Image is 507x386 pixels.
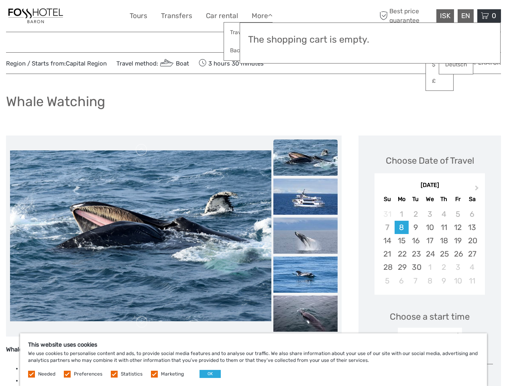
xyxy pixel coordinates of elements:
[395,207,409,221] div: Not available Monday, September 1st, 2025
[395,234,409,247] div: Choose Monday, September 15th, 2025
[395,274,409,287] div: Choose Monday, October 6th, 2025
[437,247,451,261] div: Choose Thursday, September 25th, 2025
[451,234,465,247] div: Choose Friday, September 19th, 2025
[273,296,338,332] img: 24eec741537d4ed48c68dc1405d2221a_slider_thumbnail.jpg
[273,257,338,293] img: 82281b81652e414592d277d9b75227da_slider_thumbnail.jpg
[273,218,338,254] img: 958f0860723b436f95885160a6a8892a_slider_thumbnail.jpg
[451,207,465,221] div: Not available Friday, September 5th, 2025
[130,10,147,22] a: Tours
[426,57,453,72] a: $
[6,6,65,26] img: 1355-f22f4eb0-fb05-4a92-9bea-b034c25151e6_logo_small.jpg
[377,207,482,287] div: month 2025-09
[224,43,272,58] a: Back to Hotel
[206,10,238,22] a: Car rental
[161,371,184,378] label: Marketing
[451,261,465,274] div: Choose Friday, October 3rd, 2025
[426,74,453,88] a: £
[409,261,423,274] div: Choose Tuesday, September 30th, 2025
[423,247,437,261] div: Choose Wednesday, September 24th, 2025
[395,261,409,274] div: Choose Monday, September 29th, 2025
[419,332,440,343] div: 09:00
[465,221,479,234] div: Choose Saturday, September 13th, 2025
[200,370,221,378] button: OK
[380,234,394,247] div: Choose Sunday, September 14th, 2025
[38,371,55,378] label: Needed
[6,346,177,353] strong: Whale Watching Classic (3-3.5 hours) – Operates Year-Round
[409,221,423,234] div: Choose Tuesday, September 9th, 2025
[395,221,409,234] div: Choose Monday, September 8th, 2025
[390,310,470,323] span: Choose a start time
[409,247,423,261] div: Choose Tuesday, September 23rd, 2025
[252,10,273,22] a: More
[465,261,479,274] div: Choose Saturday, October 4th, 2025
[273,140,338,176] img: bd962d1e18b24955b2b183fae4996b3b_slider_thumbnail.jpg
[10,150,271,321] img: bd962d1e18b24955b2b183fae4996b3b_main_slider.jpg
[423,207,437,221] div: Not available Wednesday, September 3rd, 2025
[380,274,394,287] div: Choose Sunday, October 5th, 2025
[20,333,487,386] div: We use cookies to personalise content and ads, to provide social media features and to analyse ou...
[465,274,479,287] div: Choose Saturday, October 11th, 2025
[437,234,451,247] div: Choose Thursday, September 18th, 2025
[423,221,437,234] div: Choose Wednesday, September 10th, 2025
[440,12,450,20] span: ISK
[116,57,189,69] span: Travel method:
[437,207,451,221] div: Not available Thursday, September 4th, 2025
[437,261,451,274] div: Choose Thursday, October 2nd, 2025
[491,12,497,20] span: 0
[451,274,465,287] div: Choose Friday, October 10th, 2025
[66,60,107,67] a: Capital Region
[248,34,492,45] h3: The shopping cart is empty.
[465,247,479,261] div: Choose Saturday, September 27th, 2025
[423,234,437,247] div: Choose Wednesday, September 17th, 2025
[380,247,394,261] div: Choose Sunday, September 21st, 2025
[465,207,479,221] div: Not available Saturday, September 6th, 2025
[28,341,479,348] h5: This website uses cookies
[380,207,394,221] div: Not available Sunday, August 31st, 2025
[6,93,105,110] h1: Whale Watching
[375,181,485,190] div: [DATE]
[380,261,394,274] div: Choose Sunday, September 28th, 2025
[74,371,102,378] label: Preferences
[158,60,189,67] a: Boat
[395,194,409,205] div: Mo
[380,221,394,234] div: Not available Sunday, September 7th, 2025
[386,154,474,167] div: Choose Date of Travel
[465,234,479,247] div: Choose Saturday, September 20th, 2025
[161,10,192,22] a: Transfers
[121,371,143,378] label: Statistics
[451,194,465,205] div: Fr
[437,194,451,205] div: Th
[199,57,264,69] span: 3 hours 30 minutes
[451,221,465,234] div: Choose Friday, September 12th, 2025
[224,25,272,40] a: Travel Articles
[377,7,434,25] span: Best price guarantee
[471,183,484,196] button: Next Month
[458,9,474,23] div: EN
[395,247,409,261] div: Choose Monday, September 22nd, 2025
[380,194,394,205] div: Su
[409,234,423,247] div: Choose Tuesday, September 16th, 2025
[465,194,479,205] div: Sa
[273,179,338,215] img: c56d499c1b624f2c9e478ce81c54d960_slider_thumbnail.jpg
[423,261,437,274] div: Choose Wednesday, October 1st, 2025
[437,274,451,287] div: Choose Thursday, October 9th, 2025
[437,221,451,234] div: Choose Thursday, September 11th, 2025
[423,274,437,287] div: Choose Wednesday, October 8th, 2025
[409,274,423,287] div: Choose Tuesday, October 7th, 2025
[451,247,465,261] div: Choose Friday, September 26th, 2025
[423,194,437,205] div: We
[11,14,91,21] p: We're away right now. Please check back later!
[6,60,107,68] span: Region / Starts from:
[409,194,423,205] div: Tu
[92,12,102,22] button: Open LiveChat chat widget
[439,57,473,72] a: Deutsch
[409,207,423,221] div: Not available Tuesday, September 2nd, 2025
